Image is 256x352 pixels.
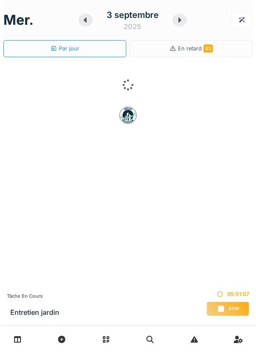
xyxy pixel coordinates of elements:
h1: mer. [3,12,34,28]
span: 83 [204,44,213,53]
span: Stop [229,306,239,312]
span: En retard [178,45,213,52]
div: Par jour [50,44,79,53]
div: 05:51:07 [207,290,249,298]
img: badge-BVDL4wpA.svg [119,107,137,124]
div: 2025 [124,21,141,32]
div: 3 septembre [107,9,159,21]
div: Tâche en cours [7,293,59,300]
h3: Entretien jardin [10,308,59,317]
